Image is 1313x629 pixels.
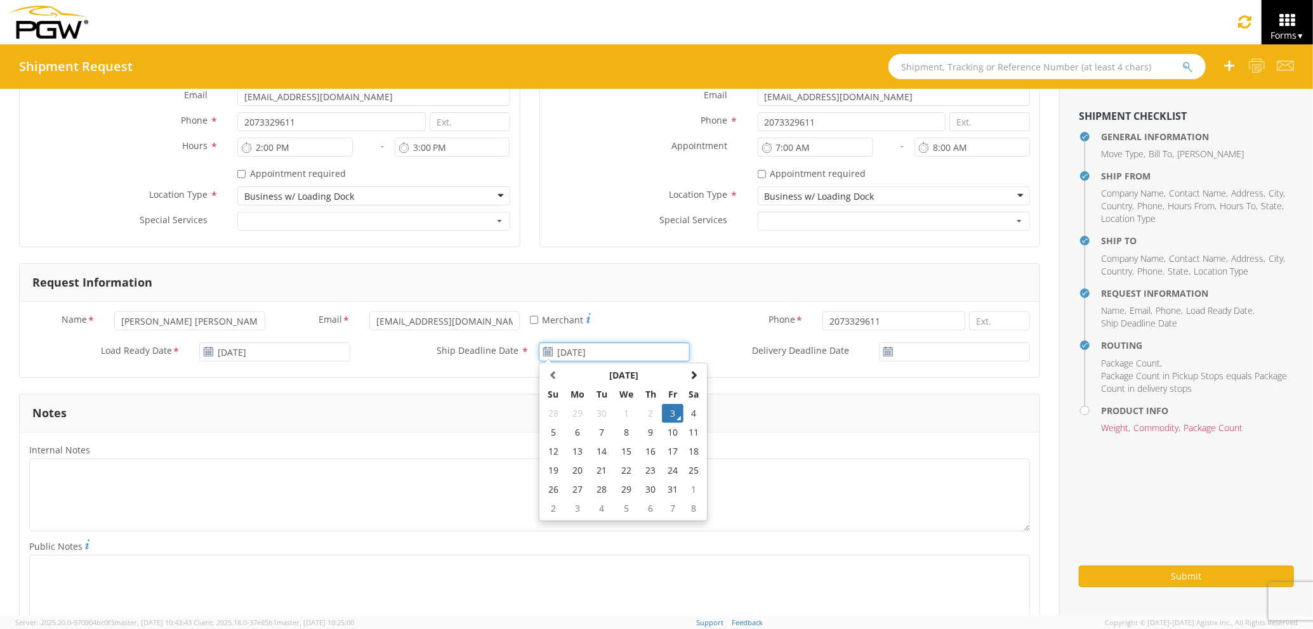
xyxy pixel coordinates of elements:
[101,344,172,359] span: Load Ready Date
[564,461,591,480] td: 20
[237,170,246,178] input: Appointment required
[1169,187,1228,200] li: ,
[662,423,683,442] td: 10
[1137,200,1163,212] span: Phone
[1101,406,1294,415] h4: Product Info
[1101,422,1130,434] li: ,
[1168,265,1189,277] span: State
[662,404,683,423] td: 3
[1269,187,1283,199] span: City
[613,423,640,442] td: 8
[1101,148,1144,160] span: Move Type
[1261,200,1284,212] li: ,
[1101,148,1145,160] li: ,
[430,112,510,131] input: Ext.
[1101,187,1166,200] li: ,
[32,276,152,289] h3: Request Information
[1169,187,1226,199] span: Contact Name
[1101,340,1294,350] h4: Routing
[683,480,705,499] td: 1
[1269,252,1283,264] span: City
[660,214,728,226] span: Special Services
[19,60,133,74] h4: Shipment Request
[32,407,67,420] h3: Notes
[1101,171,1294,181] h4: Ship From
[662,480,683,499] td: 31
[1130,304,1152,317] li: ,
[1101,132,1294,141] h4: General Information
[29,444,90,456] span: Internal Notes
[1168,265,1191,278] li: ,
[613,480,640,499] td: 29
[1137,265,1163,277] span: Phone
[1231,187,1264,199] span: Address
[758,165,869,180] label: Appointment required
[29,540,82,552] span: Public Notes
[1101,200,1134,212] li: ,
[640,480,662,499] td: 30
[1101,357,1160,369] span: Package Count
[701,114,728,126] span: Phone
[613,499,640,518] td: 5
[1156,304,1181,316] span: Phone
[62,313,87,328] span: Name
[1079,109,1187,123] strong: Shipment Checklist
[237,165,348,180] label: Appointment required
[277,618,354,627] span: master, [DATE] 10:25:00
[1269,187,1285,200] li: ,
[640,442,662,461] td: 16
[530,311,591,327] label: Merchant
[591,404,613,423] td: 30
[640,404,662,423] td: 2
[640,461,662,480] td: 23
[1186,304,1255,317] li: ,
[15,618,192,627] span: Server: 2025.20.0-970904bc0f3
[613,442,640,461] td: 15
[769,313,795,328] span: Phone
[1101,317,1177,329] span: Ship Deadline Date
[564,385,591,404] th: Mo
[1220,200,1256,212] span: Hours To
[613,385,640,404] th: We
[181,114,208,126] span: Phone
[1079,566,1294,587] button: Submit
[381,139,384,152] span: -
[1186,304,1253,316] span: Load Ready Date
[1105,618,1298,628] span: Copyright © [DATE]-[DATE] Agistix Inc., All Rights Reserved
[1101,265,1134,278] li: ,
[1169,252,1226,264] span: Contact Name
[1101,304,1126,317] li: ,
[1168,200,1217,212] li: ,
[613,461,640,480] td: 22
[1101,252,1166,265] li: ,
[1101,212,1156,224] span: Location Type
[542,480,564,499] td: 26
[1156,304,1183,317] li: ,
[542,461,564,480] td: 19
[662,461,683,480] td: 24
[704,89,728,101] span: Email
[1231,252,1264,264] span: Address
[564,423,591,442] td: 6
[591,423,613,442] td: 7
[672,139,728,152] span: Appointment
[1133,422,1178,434] span: Commodity
[1149,148,1174,160] li: ,
[752,344,849,356] span: Delivery Deadline Date
[542,385,564,404] th: Su
[1137,265,1165,278] li: ,
[244,190,354,203] div: Business w/ Loading Dock
[1270,29,1304,41] span: Forms
[1149,148,1172,160] span: Bill To
[1101,357,1162,370] li: ,
[591,480,613,499] td: 28
[1297,30,1304,41] span: ▼
[1269,252,1285,265] li: ,
[1231,187,1265,200] li: ,
[683,442,705,461] td: 18
[591,499,613,518] td: 4
[670,188,728,200] span: Location Type
[564,442,591,461] td: 13
[1184,422,1243,434] span: Package Count
[114,618,192,627] span: master, [DATE] 10:43:43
